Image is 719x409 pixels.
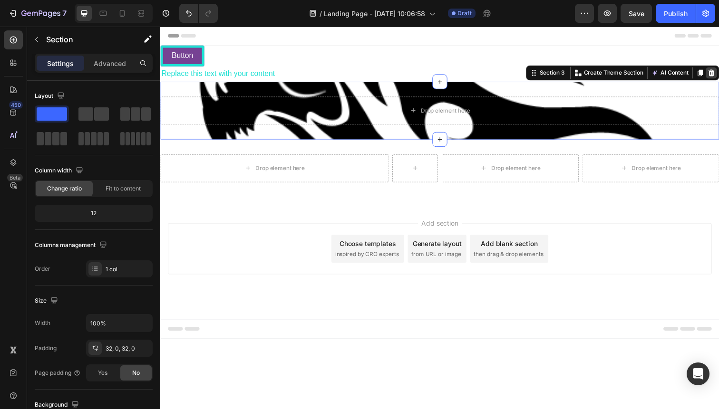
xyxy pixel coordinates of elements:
div: Open Intercom Messenger [687,362,709,385]
div: Size [35,295,60,307]
div: Drop element here [481,141,532,149]
button: 7 [4,4,71,23]
span: Add section [263,196,308,206]
button: Save [621,4,652,23]
div: 450 [9,101,23,109]
input: Auto [87,314,152,332]
button: Publish [656,4,696,23]
div: Column width [35,164,85,177]
div: Drop element here [266,82,316,90]
span: inspired by CRO experts [178,228,243,237]
p: Advanced [94,58,126,68]
div: Publish [664,9,688,19]
div: Padding [35,344,57,352]
p: Settings [47,58,74,68]
span: from URL or image [256,228,307,237]
div: Layout [35,90,67,103]
span: No [132,369,140,377]
span: Landing Page - [DATE] 10:06:58 [324,9,425,19]
div: 1 col [106,265,150,274]
button: AI Content [499,42,541,53]
p: Create Theme Section [432,43,493,52]
div: Choose templates [183,217,241,227]
div: Section 3 [385,43,415,52]
p: 7 [62,8,67,19]
span: Fit to content [106,184,141,193]
span: / [320,9,322,19]
div: 32, 0, 32, 0 [106,344,150,353]
span: Save [629,10,644,18]
div: Generate layout [258,217,308,227]
div: Add blank section [327,217,385,227]
div: Drop element here [338,141,388,149]
div: Drop element here [97,141,147,149]
span: Yes [98,369,107,377]
p: Section [46,34,124,45]
span: then drag & drop elements [320,228,391,237]
div: Undo/Redo [179,4,218,23]
div: Beta [7,174,23,181]
span: Change ratio [47,184,82,193]
div: Page padding [35,369,81,377]
div: Width [35,319,50,327]
div: Order [35,265,50,273]
span: Draft [457,9,472,18]
div: Columns management [35,239,109,252]
div: 12 [37,207,151,220]
iframe: Design area [160,27,719,409]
